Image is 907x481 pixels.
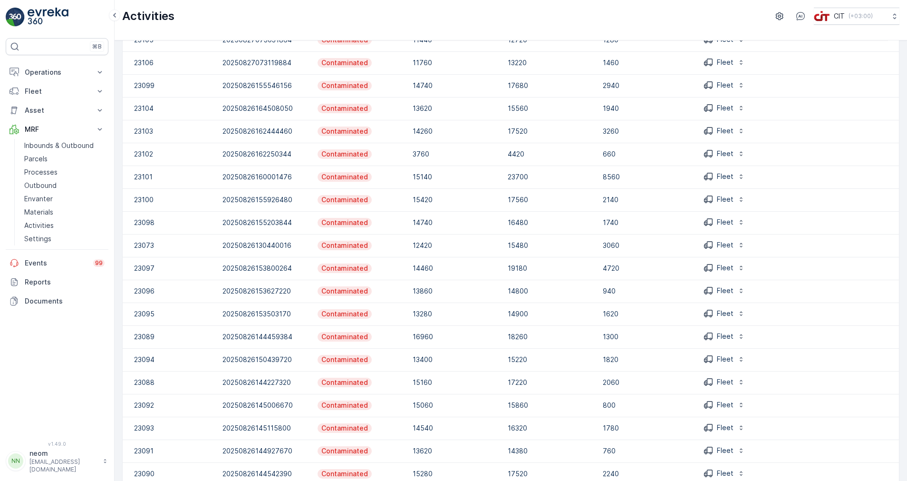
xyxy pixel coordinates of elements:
[408,257,503,280] td: 14460
[408,280,503,303] td: 13860
[20,219,108,232] a: Activities
[698,306,751,321] button: Fleet
[704,149,733,158] div: Fleet
[20,152,108,166] a: Parcels
[698,192,751,207] button: Fleet
[503,166,598,188] td: 23700
[24,154,48,164] p: Parcels
[704,446,733,455] div: Fleet
[320,264,369,273] p: Contaminated
[503,51,598,74] td: 13220
[25,296,105,306] p: Documents
[503,74,598,97] td: 17680
[6,254,108,273] a: Events99
[598,394,693,417] td: 800
[503,371,598,394] td: 17220
[218,120,313,143] td: 20250826162444460
[218,166,313,188] td: 20250826160001476
[598,257,693,280] td: 4720
[6,8,25,27] img: logo
[503,97,598,120] td: 15560
[704,58,733,67] div: Fleet
[25,87,89,96] p: Fleet
[814,8,899,25] button: CIT(+03:00)
[320,195,369,205] p: Contaminated
[408,440,503,462] td: 13620
[123,325,218,348] td: 23089
[408,303,503,325] td: 13280
[704,286,733,295] div: Fleet
[698,329,751,344] button: Fleet
[320,81,369,90] p: Contaminated
[123,51,218,74] td: 23106
[503,120,598,143] td: 17520
[29,458,98,473] p: [EMAIL_ADDRESS][DOMAIN_NAME]
[408,97,503,120] td: 13620
[20,139,108,152] a: Inbounds & Outbound
[698,420,751,435] button: Fleet
[704,263,733,273] div: Fleet
[503,188,598,211] td: 17560
[25,277,105,287] p: Reports
[320,309,369,319] p: Contaminated
[123,280,218,303] td: 23096
[503,303,598,325] td: 14900
[503,394,598,417] td: 15860
[320,241,369,250] p: Contaminated
[814,11,830,21] img: cit-logo_pOk6rL0.png
[598,188,693,211] td: 2140
[320,172,369,182] p: Contaminated
[503,143,598,166] td: 4420
[698,169,751,184] button: Fleet
[24,234,51,244] p: Settings
[20,232,108,245] a: Settings
[698,466,751,481] button: Fleet
[704,217,733,227] div: Fleet
[6,120,108,139] button: MRF
[320,469,369,479] p: Contaminated
[123,211,218,234] td: 23098
[698,78,751,93] button: Fleet
[6,441,108,447] span: v 1.49.0
[704,80,733,90] div: Fleet
[320,355,369,364] p: Contaminated
[320,286,369,296] p: Contaminated
[25,258,87,268] p: Events
[698,443,751,458] button: Fleet
[704,423,733,432] div: Fleet
[218,211,313,234] td: 20250826155203844
[598,348,693,371] td: 1820
[123,188,218,211] td: 23100
[218,325,313,348] td: 20250826144459384
[123,234,218,257] td: 23073
[6,82,108,101] button: Fleet
[698,55,751,70] button: Fleet
[408,166,503,188] td: 15140
[218,348,313,371] td: 20250826150439720
[698,237,751,253] button: Fleet
[598,166,693,188] td: 8560
[320,127,369,136] p: Contaminated
[25,125,89,134] p: MRF
[123,120,218,143] td: 23103
[408,120,503,143] td: 14260
[598,234,693,257] td: 3060
[123,143,218,166] td: 23102
[320,149,369,159] p: Contaminated
[408,74,503,97] td: 14740
[320,378,369,387] p: Contaminated
[849,12,873,20] p: ( +03:00 )
[704,126,733,136] div: Fleet
[704,332,733,341] div: Fleet
[503,257,598,280] td: 19180
[408,143,503,166] td: 3760
[218,303,313,325] td: 20250826153503170
[598,325,693,348] td: 1300
[598,211,693,234] td: 1740
[20,179,108,192] a: Outbound
[218,143,313,166] td: 20250826162250344
[698,215,751,230] button: Fleet
[123,257,218,280] td: 23097
[6,292,108,311] a: Documents
[6,63,108,82] button: Operations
